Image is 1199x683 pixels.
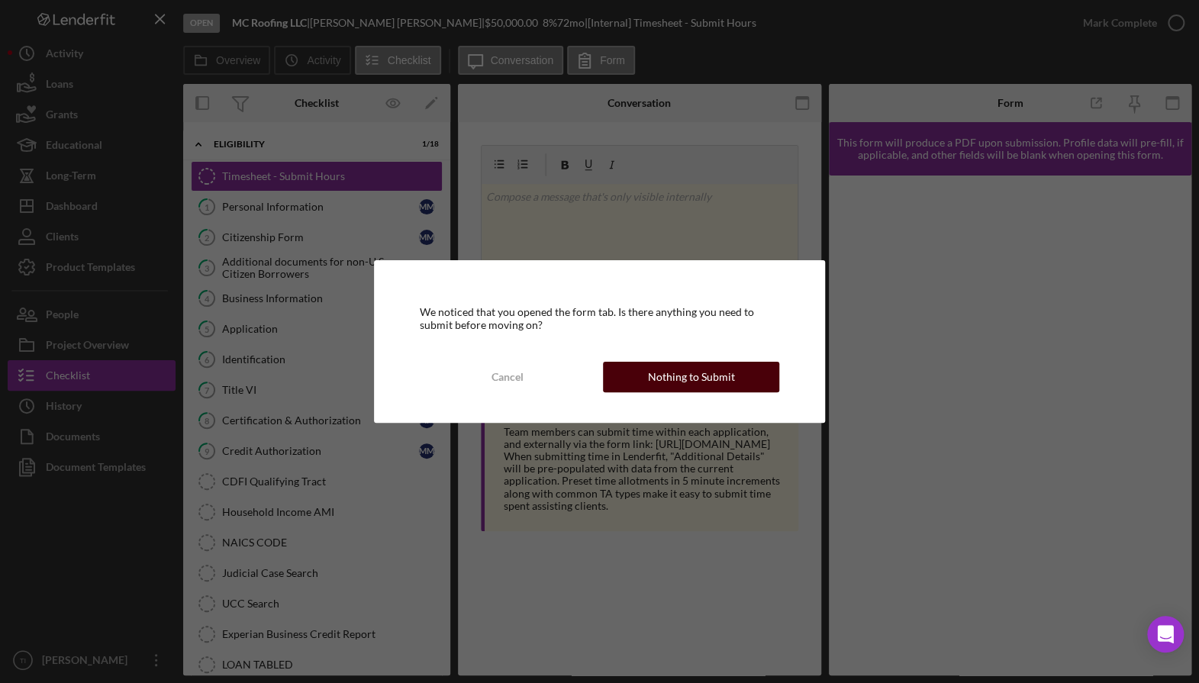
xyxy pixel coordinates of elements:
[420,306,779,330] div: We noticed that you opened the form tab. Is there anything you need to submit before moving on?
[603,362,779,392] button: Nothing to Submit
[1147,616,1184,652] div: Open Intercom Messenger
[492,362,524,392] div: Cancel
[420,362,596,392] button: Cancel
[648,362,735,392] div: Nothing to Submit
